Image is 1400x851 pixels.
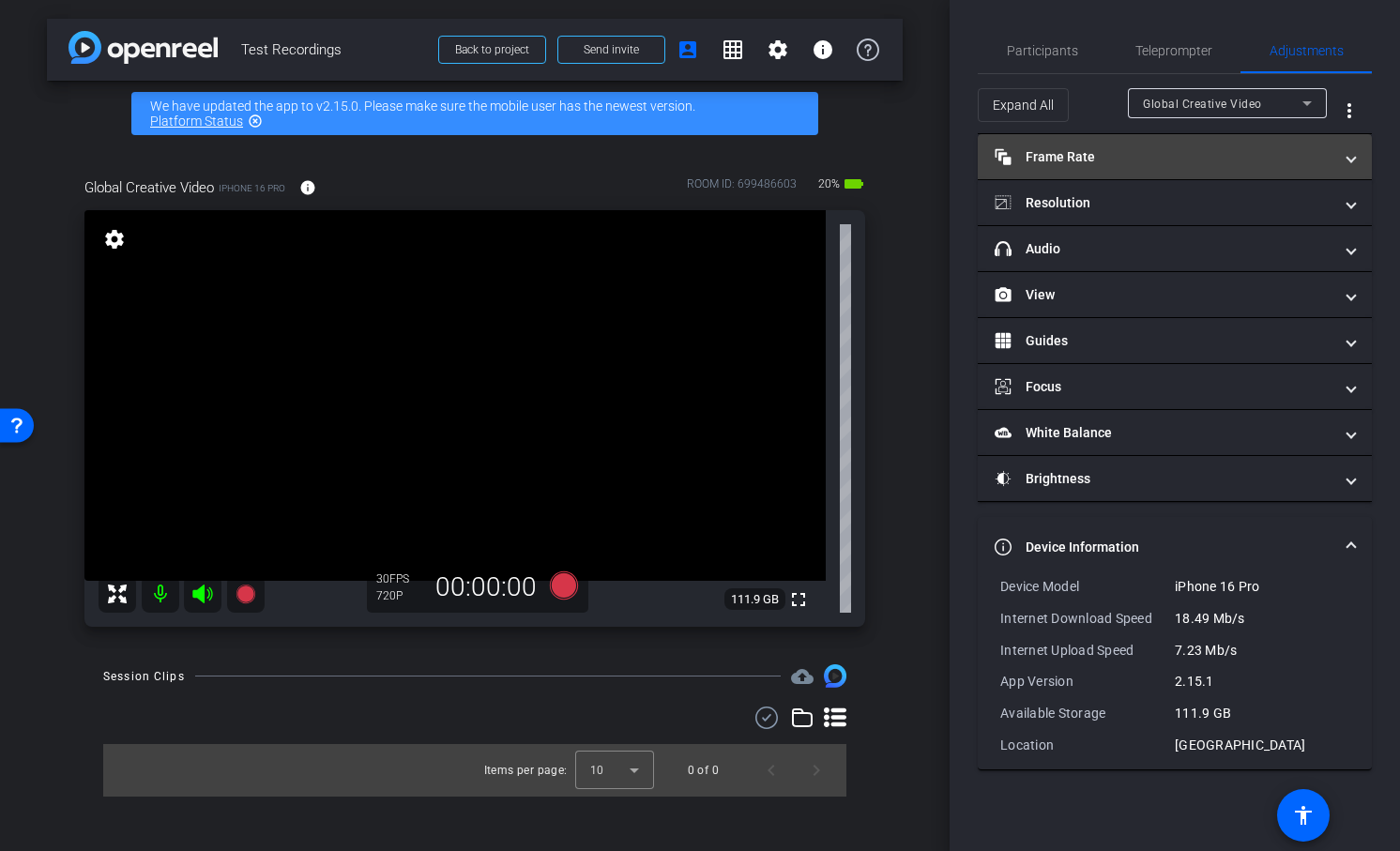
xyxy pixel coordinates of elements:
[978,517,1372,577] mat-expansion-panel-header: Device Information
[794,748,839,793] button: Next page
[438,36,546,64] button: Back to project
[995,193,1332,213] mat-panel-title: Resolution
[1000,736,1175,754] div: Location
[995,239,1332,259] mat-panel-title: Audio
[68,31,218,64] img: app-logo
[1000,672,1175,691] div: App Version
[995,285,1332,305] mat-panel-title: View
[1175,609,1349,628] div: 18.49 Mb/s
[978,134,1372,179] mat-expansion-panel-header: Frame Rate
[1175,736,1349,754] div: [GEOGRAPHIC_DATA]
[484,761,568,780] div: Items per page:
[376,571,423,586] div: 30
[455,43,529,56] span: Back to project
[724,588,785,611] span: 111.9 GB
[978,180,1372,225] mat-expansion-panel-header: Resolution
[423,571,549,603] div: 00:00:00
[688,761,719,780] div: 0 of 0
[995,147,1332,167] mat-panel-title: Frame Rate
[248,114,263,129] mat-icon: highlight_off
[1000,609,1175,628] div: Internet Download Speed
[584,42,639,57] span: Send invite
[1175,672,1349,691] div: 2.15.1
[1135,44,1212,57] span: Teleprompter
[791,665,814,688] mat-icon: cloud_upload
[687,175,797,203] div: ROOM ID: 699486603
[722,38,744,61] mat-icon: grid_on
[995,331,1332,351] mat-panel-title: Guides
[557,36,665,64] button: Send invite
[299,179,316,196] mat-icon: info
[376,588,423,603] div: 720P
[131,92,818,135] div: We have updated the app to v2.15.0. Please make sure the mobile user has the newest version.
[219,181,285,195] span: iPhone 16 Pro
[103,667,185,686] div: Session Clips
[1000,704,1175,722] div: Available Storage
[389,572,409,585] span: FPS
[84,177,214,198] span: Global Creative Video
[791,664,814,687] span: Destinations for your clips
[978,364,1372,409] mat-expansion-panel-header: Focus
[995,469,1332,489] mat-panel-title: Brightness
[843,173,865,195] mat-icon: battery_std
[1175,704,1349,722] div: 111.9 GB
[1292,804,1315,827] mat-icon: accessibility
[815,169,843,199] span: 20%
[677,38,699,61] mat-icon: account_box
[241,31,427,68] span: Test Recordings
[812,38,834,61] mat-icon: info
[993,87,1054,123] span: Expand All
[995,538,1332,557] mat-panel-title: Device Information
[749,748,794,793] button: Previous page
[1000,577,1175,596] div: Device Model
[978,88,1069,122] button: Expand All
[1175,577,1349,596] div: iPhone 16 Pro
[767,38,789,61] mat-icon: settings
[101,228,128,251] mat-icon: settings
[1327,88,1372,133] button: More Options for Adjustments Panel
[787,588,810,611] mat-icon: fullscreen
[978,577,1372,769] div: Device Information
[824,664,846,687] img: Session clips
[978,410,1372,455] mat-expansion-panel-header: White Balance
[150,114,243,129] a: Platform Status
[1000,641,1175,660] div: Internet Upload Speed
[1338,99,1361,122] mat-icon: more_vert
[978,272,1372,317] mat-expansion-panel-header: View
[1175,641,1349,660] div: 7.23 Mb/s
[1007,44,1078,57] span: Participants
[978,318,1372,363] mat-expansion-panel-header: Guides
[995,377,1332,397] mat-panel-title: Focus
[978,226,1372,271] mat-expansion-panel-header: Audio
[995,423,1332,443] mat-panel-title: White Balance
[978,456,1372,501] mat-expansion-panel-header: Brightness
[1143,98,1262,111] span: Global Creative Video
[1270,44,1344,57] span: Adjustments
